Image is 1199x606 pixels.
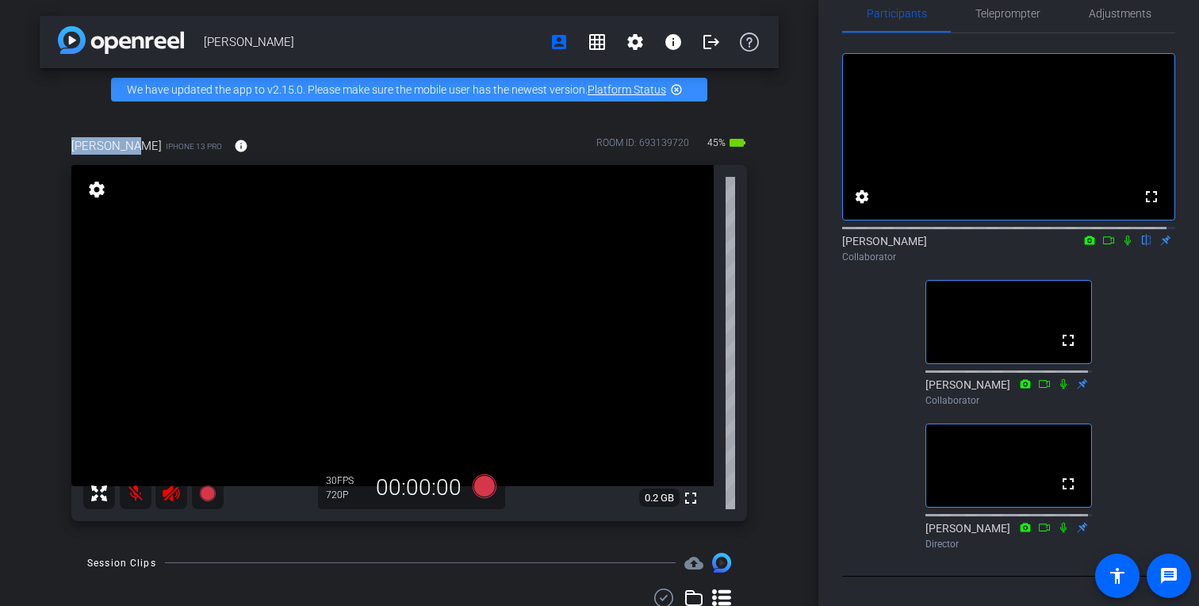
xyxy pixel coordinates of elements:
mat-icon: account_box [550,33,569,52]
div: 00:00:00 [366,474,472,501]
mat-icon: fullscreen [1059,474,1078,493]
mat-icon: fullscreen [1142,187,1161,206]
div: 720P [326,489,366,501]
span: FPS [337,475,354,486]
mat-icon: info [234,139,248,153]
mat-icon: settings [852,187,871,206]
div: [PERSON_NAME] [842,233,1175,264]
div: We have updated the app to v2.15.0. Please make sure the mobile user has the newest version. [111,78,707,102]
mat-icon: message [1159,566,1178,585]
span: [PERSON_NAME] [71,137,162,155]
div: 30 [326,474,366,487]
mat-icon: logout [702,33,721,52]
mat-icon: fullscreen [681,489,700,508]
span: 45% [705,130,728,155]
span: Adjustments [1089,8,1151,19]
div: Session Clips [87,555,156,571]
span: Participants [867,8,927,19]
span: 0.2 GB [639,489,680,508]
mat-icon: battery_std [728,133,747,152]
img: app-logo [58,26,184,54]
mat-icon: highlight_off [670,83,683,96]
mat-icon: grid_on [588,33,607,52]
mat-icon: accessibility [1108,566,1127,585]
span: [PERSON_NAME] [204,26,540,58]
mat-icon: info [664,33,683,52]
img: Session clips [712,553,731,572]
a: Platform Status [588,83,666,96]
div: Collaborator [925,393,1092,408]
mat-icon: fullscreen [1059,331,1078,350]
div: [PERSON_NAME] [925,520,1092,551]
span: Destinations for your clips [684,554,703,573]
mat-icon: settings [86,180,108,199]
mat-icon: cloud_upload [684,554,703,573]
mat-icon: settings [626,33,645,52]
mat-icon: flip [1137,232,1156,247]
span: Teleprompter [975,8,1040,19]
div: Collaborator [842,250,1175,264]
div: Director [925,537,1092,551]
span: iPhone 13 Pro [166,140,222,152]
div: [PERSON_NAME] [925,377,1092,408]
div: ROOM ID: 693139720 [596,136,689,159]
